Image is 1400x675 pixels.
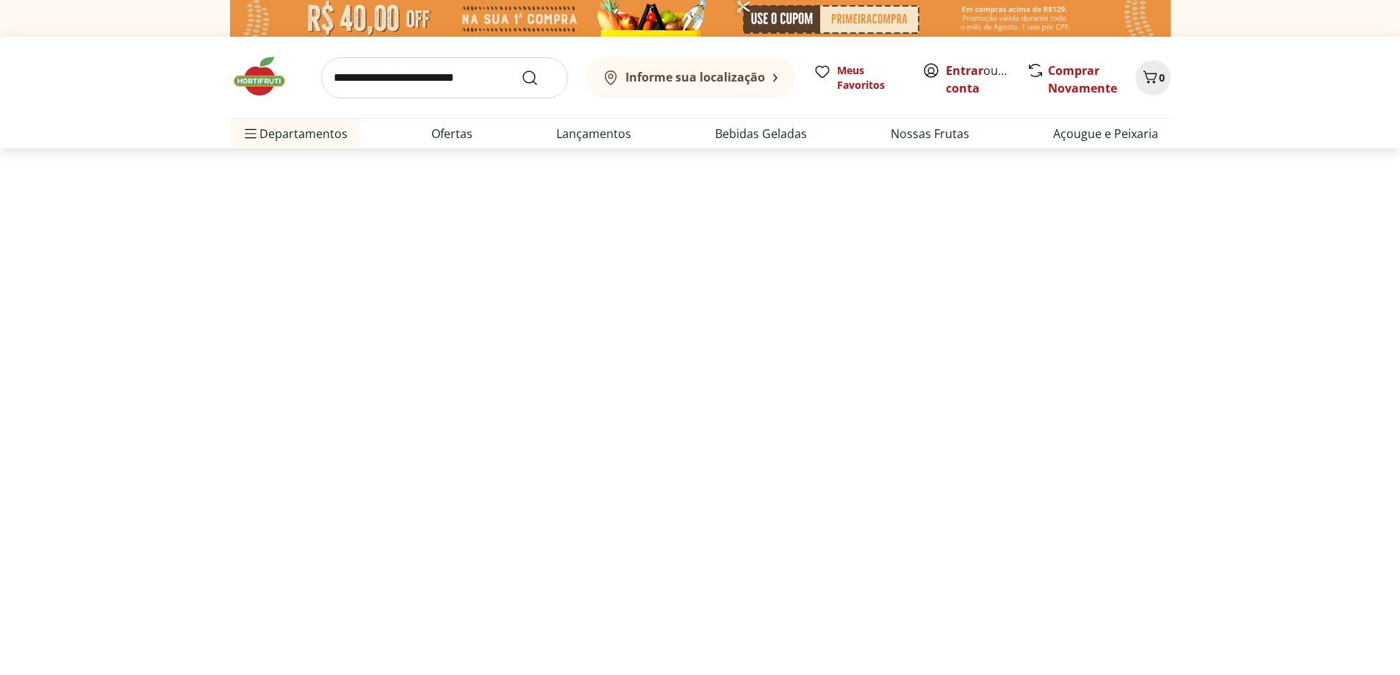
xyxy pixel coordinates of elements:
[1159,71,1165,84] span: 0
[946,62,983,79] a: Entrar
[1053,125,1158,142] a: Açougue e Peixaria
[891,125,969,142] a: Nossas Frutas
[625,69,765,85] b: Informe sua localização
[1135,60,1171,95] button: Carrinho
[521,69,556,87] button: Submit Search
[946,62,1027,96] a: Criar conta
[242,116,348,151] span: Departamentos
[556,125,631,142] a: Lançamentos
[715,125,807,142] a: Bebidas Geladas
[586,57,796,98] button: Informe sua localização
[431,125,473,142] a: Ofertas
[946,62,1011,97] span: ou
[242,116,259,151] button: Menu
[837,63,905,93] span: Meus Favoritos
[230,54,304,98] img: Hortifruti
[814,63,905,93] a: Meus Favoritos
[321,57,568,98] input: search
[1048,62,1117,96] a: Comprar Novamente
